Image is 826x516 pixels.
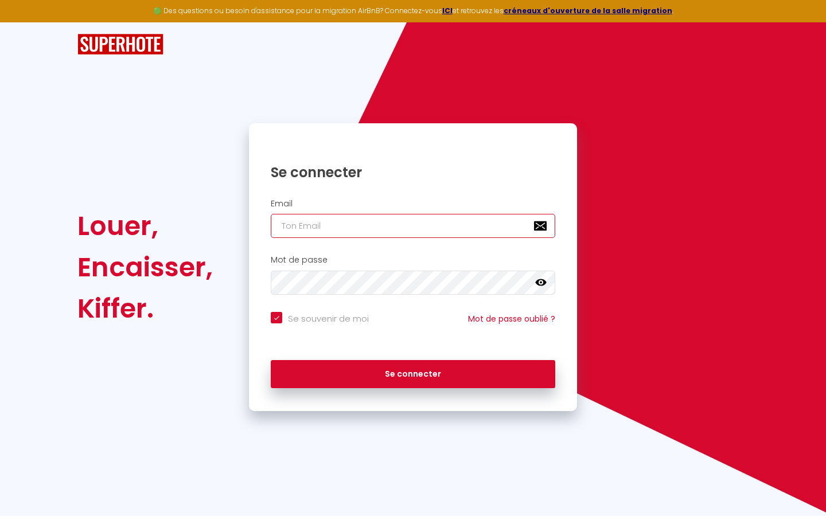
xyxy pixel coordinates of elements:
[271,360,555,389] button: Se connecter
[271,214,555,238] input: Ton Email
[9,5,44,39] button: Ouvrir le widget de chat LiveChat
[77,247,213,288] div: Encaisser,
[77,288,213,329] div: Kiffer.
[77,205,213,247] div: Louer,
[271,255,555,265] h2: Mot de passe
[442,6,453,15] a: ICI
[271,163,555,181] h1: Se connecter
[504,6,672,15] a: créneaux d'ouverture de la salle migration
[468,313,555,325] a: Mot de passe oublié ?
[77,34,163,55] img: SuperHote logo
[271,199,555,209] h2: Email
